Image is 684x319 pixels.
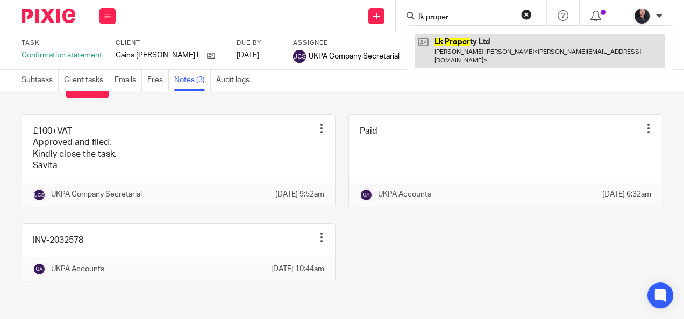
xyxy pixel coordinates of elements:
[22,9,75,23] img: Pixie
[116,39,223,47] label: Client
[51,264,104,274] p: UKPA Accounts
[216,70,255,91] a: Audit logs
[174,70,211,91] a: Notes (3)
[33,189,46,201] img: svg%3E
[293,39,400,47] label: Assignee
[115,70,142,91] a: Emails
[22,70,59,91] a: Subtasks
[237,39,280,47] label: Due by
[271,264,324,274] p: [DATE] 10:44am
[360,189,373,201] img: svg%3E
[22,50,102,61] div: Confirmation statement
[309,51,400,62] span: UKPA Company Secretarial
[602,189,651,200] p: [DATE] 6:32am
[64,70,109,91] a: Client tasks
[147,70,169,91] a: Files
[51,189,142,200] p: UKPA Company Secretarial
[22,39,102,47] label: Task
[33,263,46,275] img: svg%3E
[378,189,431,200] p: UKPA Accounts
[417,13,514,23] input: Search
[293,50,306,63] img: svg%3E
[237,50,280,61] div: [DATE]
[275,189,324,200] p: [DATE] 9:52am
[116,50,202,61] p: Gains [PERSON_NAME] Ltd
[633,8,651,25] img: MicrosoftTeams-image.jfif
[521,9,532,20] button: Clear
